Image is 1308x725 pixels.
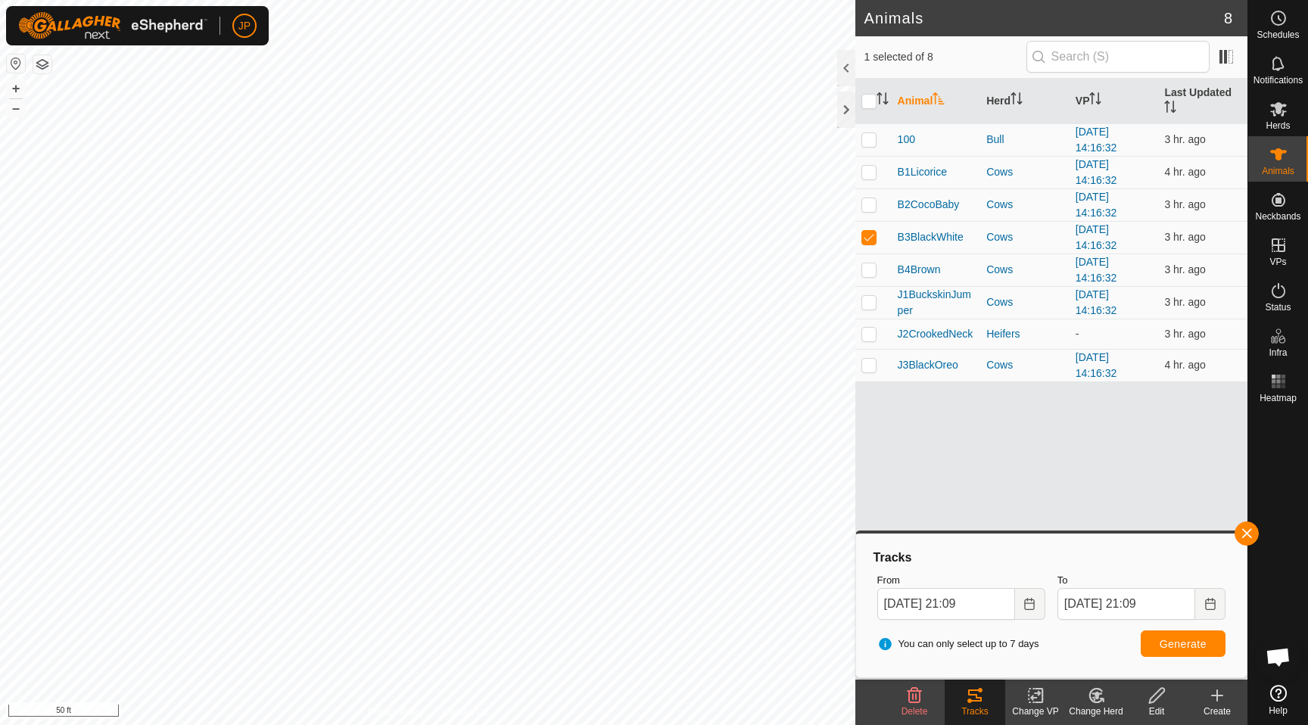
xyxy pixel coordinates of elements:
[898,326,973,342] span: J2CrookedNeck
[1164,198,1206,210] span: Aug 31, 2025, 4:02 AM
[986,164,1064,180] div: Cows
[986,197,1064,213] div: Cows
[898,229,964,245] span: B3BlackWhite
[1164,263,1206,275] span: Aug 31, 2025, 4:02 AM
[1066,705,1126,718] div: Change Herd
[986,229,1064,245] div: Cows
[1164,231,1206,243] span: Aug 31, 2025, 4:02 AM
[1076,126,1117,154] a: [DATE] 14:16:32
[1089,95,1101,107] p-sorticon: Activate to sort
[1160,638,1207,650] span: Generate
[1164,166,1206,178] span: Aug 31, 2025, 3:32 AM
[7,79,25,98] button: +
[1195,588,1225,620] button: Choose Date
[7,54,25,73] button: Reset Map
[933,95,945,107] p-sorticon: Activate to sort
[877,95,889,107] p-sorticon: Activate to sort
[1076,256,1117,284] a: [DATE] 14:16:32
[898,262,941,278] span: B4Brown
[1011,95,1023,107] p-sorticon: Activate to sort
[1253,76,1303,85] span: Notifications
[945,705,1005,718] div: Tracks
[1076,158,1117,186] a: [DATE] 14:16:32
[33,55,51,73] button: Map Layers
[1265,303,1291,312] span: Status
[1057,573,1225,588] label: To
[1076,223,1117,251] a: [DATE] 14:16:32
[1141,630,1225,657] button: Generate
[1187,705,1247,718] div: Create
[986,326,1064,342] div: Heifers
[871,549,1232,567] div: Tracks
[1076,288,1117,316] a: [DATE] 14:16:32
[238,18,251,34] span: JP
[1255,212,1300,221] span: Neckbands
[1266,121,1290,130] span: Herds
[898,197,960,213] span: B2CocoBaby
[1164,359,1206,371] span: Aug 31, 2025, 3:02 AM
[1269,706,1288,715] span: Help
[1164,103,1176,115] p-sorticon: Activate to sort
[1076,351,1117,379] a: [DATE] 14:16:32
[1076,191,1117,219] a: [DATE] 14:16:32
[442,705,487,719] a: Contact Us
[18,12,207,39] img: Gallagher Logo
[986,262,1064,278] div: Cows
[864,9,1224,27] h2: Animals
[1015,588,1045,620] button: Choose Date
[1256,634,1301,680] a: Open chat
[1224,7,1232,30] span: 8
[1158,79,1247,124] th: Last Updated
[980,79,1070,124] th: Herd
[1026,41,1210,73] input: Search (S)
[1257,30,1299,39] span: Schedules
[877,573,1045,588] label: From
[1164,328,1206,340] span: Aug 31, 2025, 4:02 AM
[1260,394,1297,403] span: Heatmap
[902,706,928,717] span: Delete
[7,99,25,117] button: –
[1269,348,1287,357] span: Infra
[1076,328,1079,340] app-display-virtual-paddock-transition: -
[986,294,1064,310] div: Cows
[1164,133,1206,145] span: Aug 31, 2025, 4:02 AM
[1164,296,1206,308] span: Aug 31, 2025, 4:02 AM
[898,287,975,319] span: J1BuckskinJumper
[1126,705,1187,718] div: Edit
[898,132,915,148] span: 100
[898,357,958,373] span: J3BlackOreo
[892,79,981,124] th: Animal
[877,636,1039,652] span: You can only select up to 7 days
[1269,257,1286,266] span: VPs
[368,705,425,719] a: Privacy Policy
[986,357,1064,373] div: Cows
[864,49,1026,65] span: 1 selected of 8
[1005,705,1066,718] div: Change VP
[1248,679,1308,721] a: Help
[898,164,947,180] span: B1Licorice
[1070,79,1159,124] th: VP
[986,132,1064,148] div: Bull
[1262,166,1294,176] span: Animals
